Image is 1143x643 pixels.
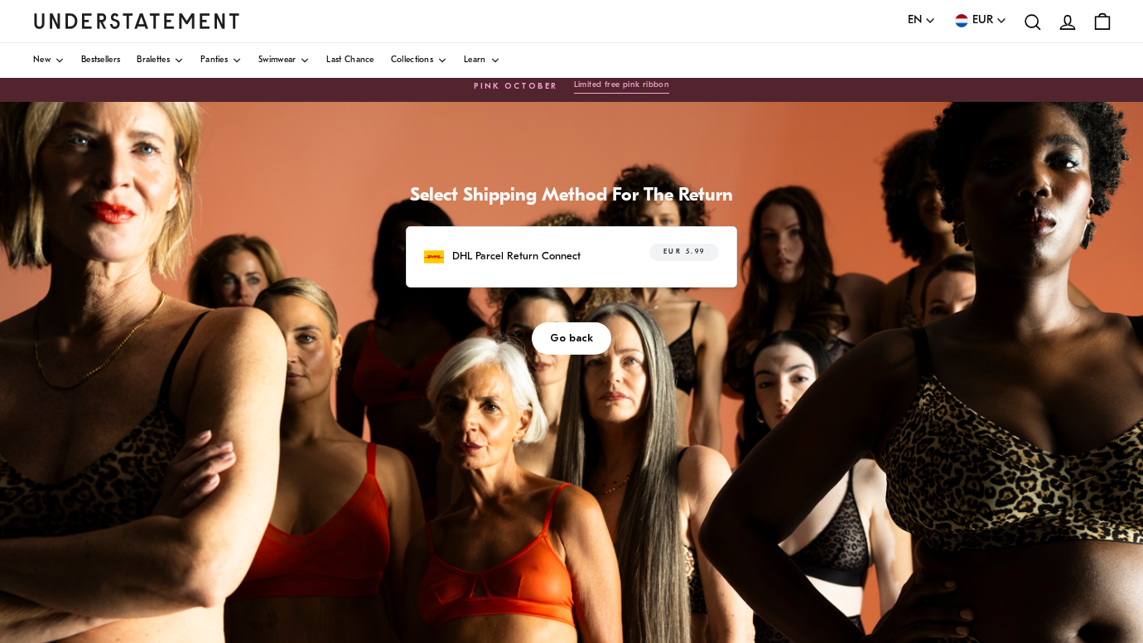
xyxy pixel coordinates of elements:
[908,12,922,30] span: EN
[33,43,65,78] a: New
[972,12,993,30] span: EUR
[464,43,500,78] a: Learn
[464,56,486,65] span: Learn
[452,248,581,265] p: DHL Parcel Return Connect
[33,13,240,28] a: Understatement Homepage
[81,43,120,78] a: Bestsellers
[137,43,184,78] a: Bralettes
[550,323,593,354] span: Go back
[424,247,444,267] img: dhl.svg
[137,56,170,65] span: Bralettes
[326,56,374,65] span: Last Chance
[258,56,296,65] span: Swimwear
[200,56,228,65] span: Panties
[663,244,706,261] span: EUR 5.99
[81,56,120,65] span: Bestsellers
[200,43,242,78] a: Panties
[574,80,670,94] button: Limited free pink ribbon
[532,322,611,355] button: Go back
[391,56,433,65] span: Collections
[391,43,447,78] a: Collections
[258,43,310,78] a: Swimwear
[33,56,51,65] span: New
[908,12,936,30] button: EN
[474,80,557,94] span: PINK OCTOBER
[406,185,737,209] h1: Select Shipping Method For The Return
[952,12,1007,30] button: EUR
[326,43,374,78] a: Last Chance
[33,80,1110,94] a: PINK OCTOBERLimited free pink ribbon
